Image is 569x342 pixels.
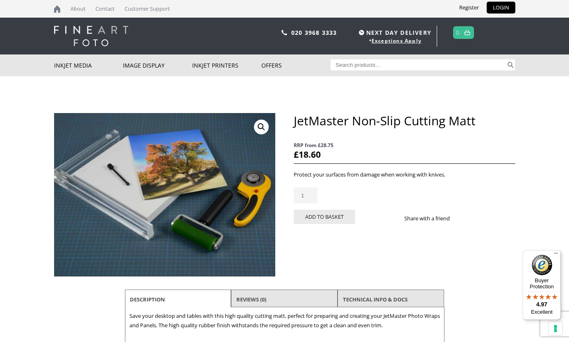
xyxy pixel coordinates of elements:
[294,170,515,179] p: Protect your surfaces from damage when working with knives.
[192,54,261,76] a: Inkjet Printers
[261,54,331,76] a: Offers
[453,2,485,14] a: Register
[536,301,547,308] span: 4.97
[551,250,561,260] button: Menu
[469,215,476,222] img: twitter sharing button
[456,27,460,39] a: 0
[404,214,460,223] p: Share with a friend
[523,250,561,320] button: Trusted Shops TrustmarkBuyer Protection4.97Excellent
[294,149,321,160] bdi: 18.60
[549,322,562,335] button: Your consent preferences for tracking technologies
[236,292,266,307] a: Reviews (0)
[54,54,123,76] a: Inkjet Media
[359,30,364,35] img: time.svg
[291,29,337,36] a: 020 3968 3333
[343,292,408,307] a: TECHNICAL INFO & DOCS
[357,28,431,37] span: NEXT DAY DELIVERY
[294,149,299,160] span: £
[294,210,355,224] button: Add to basket
[129,311,440,330] p: Save your desktop and tables with this high quality cutting matt, perfect for preparing and creat...
[294,140,515,150] span: RRP from £28.75
[460,215,466,222] img: facebook sharing button
[254,120,269,134] a: View full-screen image gallery
[281,30,287,35] img: phone.svg
[532,255,552,275] img: Trusted Shops Trustmark
[130,292,165,307] a: Description
[123,54,192,76] a: Image Display
[487,2,515,14] a: LOGIN
[294,113,515,128] h1: JetMaster Non-Slip Cutting Matt
[331,59,506,70] input: Search products…
[506,59,515,70] button: Search
[523,309,561,315] p: Excellent
[54,26,128,46] img: logo-white.svg
[523,277,561,290] p: Buyer Protection
[479,215,486,222] img: email sharing button
[294,188,317,204] input: Product quantity
[372,37,422,44] a: Exceptions Apply
[464,30,470,35] img: basket.svg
